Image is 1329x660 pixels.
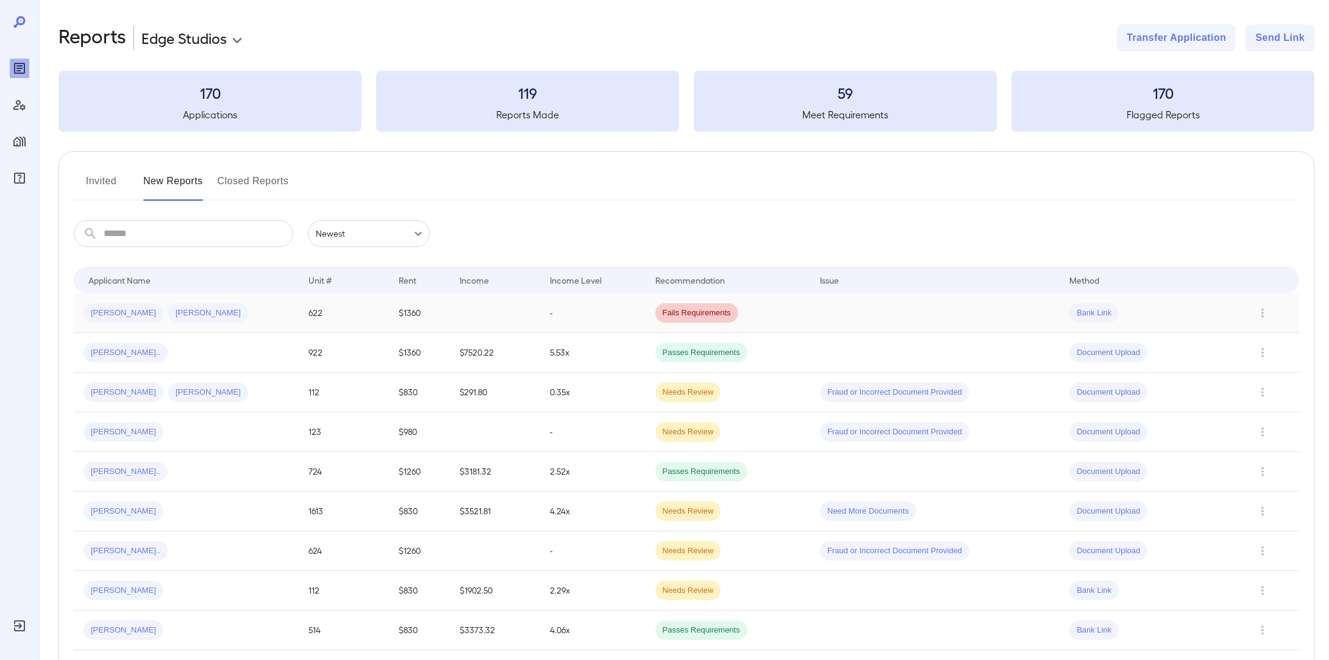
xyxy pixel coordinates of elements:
[1069,307,1119,319] span: Bank Link
[1069,426,1147,438] span: Document Upload
[655,387,721,398] span: Needs Review
[308,220,430,247] div: Newest
[10,95,29,115] div: Manage Users
[168,387,248,398] span: [PERSON_NAME]
[655,545,721,557] span: Needs Review
[655,506,721,517] span: Needs Review
[84,466,168,478] span: [PERSON_NAME]..
[1253,462,1272,481] button: Row Actions
[10,168,29,188] div: FAQ
[1069,545,1147,557] span: Document Upload
[1011,107,1314,122] h5: Flagged Reports
[694,83,997,102] h3: 59
[84,307,163,319] span: [PERSON_NAME]
[308,273,332,287] div: Unit #
[389,452,450,492] td: $1260
[1069,347,1147,359] span: Document Upload
[1253,422,1272,442] button: Row Actions
[389,611,450,650] td: $830
[10,59,29,78] div: Reports
[655,347,747,359] span: Passes Requirements
[460,273,489,287] div: Income
[1069,273,1099,287] div: Method
[1069,625,1119,636] span: Bank Link
[1253,620,1272,640] button: Row Actions
[168,307,248,319] span: [PERSON_NAME]
[389,412,450,452] td: $980
[450,333,540,373] td: $7520.22
[540,333,646,373] td: 5.53x
[84,585,163,597] span: [PERSON_NAME]
[540,373,646,412] td: 0.35x
[540,293,646,333] td: -
[1253,303,1272,323] button: Row Actions
[450,571,540,611] td: $1902.50
[694,107,997,122] h5: Meet Requirements
[143,171,203,201] button: New Reports
[299,531,389,571] td: 624
[1117,24,1236,51] button: Transfer Application
[1253,541,1272,561] button: Row Actions
[299,492,389,531] td: 1613
[1253,581,1272,600] button: Row Actions
[655,466,747,478] span: Passes Requirements
[1011,83,1314,102] h3: 170
[88,273,151,287] div: Applicant Name
[84,426,163,438] span: [PERSON_NAME]
[655,625,747,636] span: Passes Requirements
[450,492,540,531] td: $3521.81
[299,611,389,650] td: 514
[820,387,969,398] span: Fraud or Incorrect Document Provided
[84,347,168,359] span: [PERSON_NAME]..
[299,333,389,373] td: 922
[655,426,721,438] span: Needs Review
[1245,24,1314,51] button: Send Link
[59,83,362,102] h3: 170
[820,273,839,287] div: Issue
[1069,387,1147,398] span: Document Upload
[299,373,389,412] td: 112
[299,452,389,492] td: 724
[389,531,450,571] td: $1260
[655,273,725,287] div: Recommendation
[389,333,450,373] td: $1360
[74,171,129,201] button: Invited
[10,616,29,636] div: Log Out
[820,426,969,438] span: Fraud or Incorrect Document Provided
[1069,466,1147,478] span: Document Upload
[399,273,418,287] div: Rent
[1069,585,1119,597] span: Bank Link
[655,307,738,319] span: Fails Requirements
[299,293,389,333] td: 622
[389,293,450,333] td: $1360
[540,531,646,571] td: -
[59,24,126,51] h2: Reports
[59,71,1314,132] summary: 170Applications119Reports Made59Meet Requirements170Flagged Reports
[820,506,916,517] span: Need More Documents
[1253,501,1272,521] button: Row Actions
[540,452,646,492] td: 2.52x
[84,506,163,517] span: [PERSON_NAME]
[1253,382,1272,402] button: Row Actions
[141,28,227,48] p: Edge Studios
[218,171,289,201] button: Closed Reports
[540,611,646,650] td: 4.06x
[389,571,450,611] td: $830
[450,611,540,650] td: $3373.32
[389,373,450,412] td: $830
[820,545,969,557] span: Fraud or Incorrect Document Provided
[540,492,646,531] td: 4.24x
[389,492,450,531] td: $830
[540,571,646,611] td: 2.29x
[376,107,679,122] h5: Reports Made
[299,412,389,452] td: 123
[450,373,540,412] td: $291.80
[655,585,721,597] span: Needs Review
[376,83,679,102] h3: 119
[550,273,602,287] div: Income Level
[450,452,540,492] td: $3181.32
[84,387,163,398] span: [PERSON_NAME]
[10,132,29,151] div: Manage Properties
[299,571,389,611] td: 112
[84,625,163,636] span: [PERSON_NAME]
